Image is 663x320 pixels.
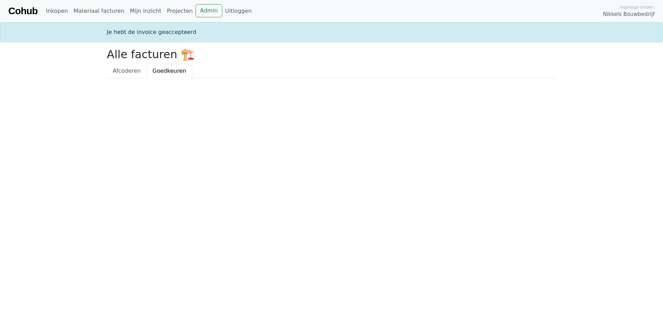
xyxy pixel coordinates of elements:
[153,68,186,74] span: Goedkeuren
[147,64,192,78] a: Goedkeuren
[222,4,255,18] a: Uitloggen
[127,4,164,18] a: Mijn inzicht
[196,4,222,17] a: Admin
[619,4,655,10] span: Ingelogd onder:
[43,4,70,18] a: Inkopen
[113,68,141,74] span: Afcoderen
[603,10,655,18] span: Nikkels Bouwbedrijf
[107,48,556,61] h2: Alle facturen 🏗️
[71,4,127,18] a: Materiaal facturen
[164,4,196,18] a: Projecten
[103,28,560,36] div: Je hebt de invoice geaccepteerd
[8,3,37,19] a: Cohub
[107,64,147,78] a: Afcoderen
